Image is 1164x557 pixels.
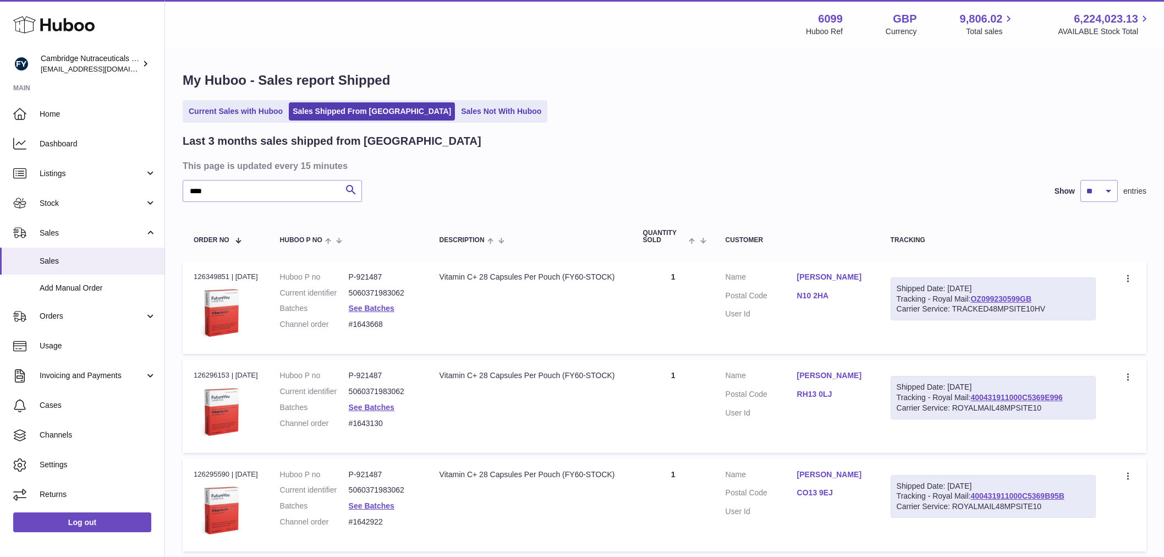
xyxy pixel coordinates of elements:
dt: Channel order [280,319,349,330]
div: Carrier Service: ROYALMAIL48MPSITE10 [897,501,1090,512]
div: Shipped Date: [DATE] [897,283,1090,294]
dt: User Id [726,408,797,418]
div: Tracking - Royal Mail: [891,376,1096,419]
img: 60991720006958.jpg [194,483,249,538]
dt: Postal Code [726,488,797,501]
div: Huboo Ref [806,26,843,37]
dt: User Id [726,506,797,517]
dd: P-921487 [349,272,418,282]
dd: P-921487 [349,370,418,381]
span: entries [1123,186,1146,196]
span: Stock [40,198,145,209]
span: Description [440,237,485,244]
span: Home [40,109,156,119]
dt: Batches [280,402,349,413]
div: Currency [886,26,917,37]
dt: User Id [726,309,797,319]
img: 60991720006958.jpg [194,285,249,340]
span: Sales [40,228,145,238]
div: 126296153 | [DATE] [194,370,258,380]
img: 60991720006958.jpg [194,384,249,439]
span: 9,806.02 [960,12,1003,26]
dd: 5060371983062 [349,288,418,298]
span: Usage [40,341,156,351]
div: Tracking - Royal Mail: [891,475,1096,518]
div: Shipped Date: [DATE] [897,481,1090,492]
div: 126349851 | [DATE] [194,272,258,282]
dt: Huboo P no [280,469,349,480]
dt: Current identifier [280,288,349,298]
dd: #1642922 [349,517,418,527]
a: See Batches [349,304,394,313]
div: Shipped Date: [DATE] [897,382,1090,392]
dt: Huboo P no [280,272,349,282]
div: Vitamin C+ 28 Capsules Per Pouch (FY60-STOCK) [440,469,621,480]
div: Vitamin C+ 28 Capsules Per Pouch (FY60-STOCK) [440,370,621,381]
span: AVAILABLE Stock Total [1058,26,1151,37]
span: Returns [40,489,156,500]
div: Vitamin C+ 28 Capsules Per Pouch (FY60-STOCK) [440,272,621,282]
span: Order No [194,237,229,244]
strong: 6099 [818,12,843,26]
span: Dashboard [40,139,156,149]
a: Current Sales with Huboo [185,102,287,121]
a: 6,224,023.13 AVAILABLE Stock Total [1058,12,1151,37]
div: Carrier Service: ROYALMAIL48MPSITE10 [897,403,1090,413]
a: [PERSON_NAME] [797,469,869,480]
span: Listings [40,168,145,179]
td: 1 [632,359,715,452]
a: [PERSON_NAME] [797,272,869,282]
div: Tracking - Royal Mail: [891,277,1096,321]
dd: #1643668 [349,319,418,330]
a: OZ099230599GB [970,294,1031,303]
a: See Batches [349,501,394,510]
div: 126295590 | [DATE] [194,469,258,479]
dt: Postal Code [726,389,797,402]
a: Log out [13,512,151,532]
a: Sales Shipped From [GEOGRAPHIC_DATA] [289,102,455,121]
dt: Current identifier [280,386,349,397]
a: 400431911000C5369E996 [970,393,1062,402]
span: Settings [40,460,156,470]
span: Orders [40,311,145,321]
dt: Postal Code [726,291,797,304]
dt: Channel order [280,418,349,429]
span: Quantity Sold [643,230,687,244]
div: Cambridge Nutraceuticals Ltd [41,53,140,74]
a: CO13 9EJ [797,488,869,498]
a: RH13 0LJ [797,389,869,400]
dd: 5060371983062 [349,386,418,397]
dt: Batches [280,303,349,314]
img: huboo@camnutra.com [13,56,30,72]
span: [EMAIL_ADDRESS][DOMAIN_NAME] [41,64,162,73]
a: Sales Not With Huboo [457,102,545,121]
h2: Last 3 months sales shipped from [GEOGRAPHIC_DATA] [183,134,481,149]
span: Huboo P no [280,237,322,244]
td: 1 [632,458,715,551]
dt: Name [726,272,797,285]
dd: P-921487 [349,469,418,480]
td: 1 [632,261,715,354]
dt: Batches [280,501,349,511]
dt: Name [726,370,797,384]
span: Total sales [966,26,1015,37]
a: 400431911000C5369B95B [970,492,1064,500]
label: Show [1055,186,1075,196]
span: Channels [40,430,156,440]
span: 6,224,023.13 [1074,12,1138,26]
a: N10 2HA [797,291,869,301]
dt: Channel order [280,517,349,527]
span: Invoicing and Payments [40,370,145,381]
dt: Name [726,469,797,483]
span: Add Manual Order [40,283,156,293]
h1: My Huboo - Sales report Shipped [183,72,1146,89]
div: Customer [726,237,869,244]
strong: GBP [893,12,916,26]
h3: This page is updated every 15 minutes [183,160,1144,172]
span: Sales [40,256,156,266]
div: Tracking [891,237,1096,244]
dd: 5060371983062 [349,485,418,495]
dd: #1643130 [349,418,418,429]
a: [PERSON_NAME] [797,370,869,381]
dt: Current identifier [280,485,349,495]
